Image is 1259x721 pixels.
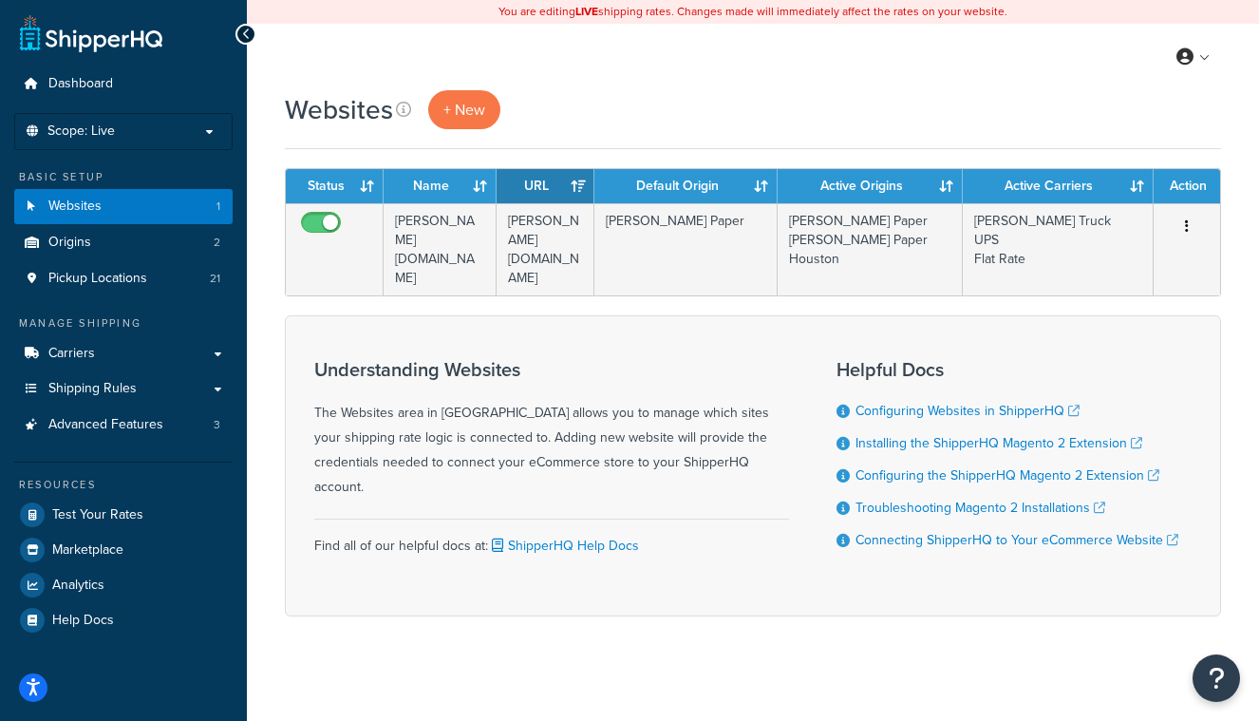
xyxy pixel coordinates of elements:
a: Connecting ShipperHQ to Your eCommerce Website [855,530,1178,550]
a: Configuring Websites in ShipperHQ [855,401,1080,421]
h3: Helpful Docs [836,359,1178,380]
span: Dashboard [48,76,113,92]
li: Origins [14,225,233,260]
b: LIVE [575,3,598,20]
li: Pickup Locations [14,261,233,296]
th: Name: activate to sort column ascending [384,169,497,203]
a: Websites 1 [14,189,233,224]
h3: Understanding Websites [314,359,789,380]
a: + New [428,90,500,129]
a: ShipperHQ Help Docs [488,536,639,556]
span: Help Docs [52,613,114,629]
a: Analytics [14,568,233,602]
div: Resources [14,477,233,493]
a: Test Your Rates [14,498,233,532]
span: Test Your Rates [52,507,143,523]
a: Help Docs [14,603,233,637]
li: Websites [14,189,233,224]
span: 2 [214,235,220,251]
th: Default Origin: activate to sort column ascending [594,169,778,203]
li: Advanced Features [14,408,233,443]
span: Pickup Locations [48,271,147,287]
div: Basic Setup [14,169,233,185]
h1: Websites [285,91,393,128]
a: Dashboard [14,66,233,102]
td: [PERSON_NAME] Truck UPS Flat Rate [963,203,1154,295]
span: Shipping Rules [48,381,137,397]
a: Advanced Features 3 [14,408,233,443]
span: Scope: Live [47,123,115,140]
a: Troubleshooting Magento 2 Installations [855,498,1105,518]
span: Analytics [52,578,104,594]
a: Marketplace [14,533,233,567]
button: Open Resource Center [1193,655,1240,702]
td: [PERSON_NAME] Paper [PERSON_NAME] Paper Houston [778,203,962,295]
span: Carriers [48,346,95,362]
a: Origins 2 [14,225,233,260]
div: The Websites area in [GEOGRAPHIC_DATA] allows you to manage which sites your shipping rate logic ... [314,359,789,500]
div: Find all of our helpful docs at: [314,519,789,559]
span: 3 [214,417,220,433]
a: ShipperHQ Home [20,14,162,52]
a: Installing the ShipperHQ Magento 2 Extension [855,433,1142,453]
span: Marketplace [52,542,123,559]
span: Advanced Features [48,417,163,433]
td: [PERSON_NAME][DOMAIN_NAME] [497,203,594,295]
th: Active Origins: activate to sort column ascending [778,169,962,203]
a: Carriers [14,336,233,371]
a: Pickup Locations 21 [14,261,233,296]
td: [PERSON_NAME][DOMAIN_NAME] [384,203,497,295]
th: Action [1154,169,1220,203]
span: Origins [48,235,91,251]
span: + New [443,99,485,121]
th: Status: activate to sort column ascending [286,169,384,203]
div: Manage Shipping [14,315,233,332]
th: URL: activate to sort column ascending [497,169,594,203]
th: Active Carriers: activate to sort column ascending [963,169,1154,203]
a: Configuring the ShipperHQ Magento 2 Extension [855,465,1159,485]
span: Websites [48,199,102,215]
span: 1 [216,199,220,215]
td: [PERSON_NAME] Paper [594,203,778,295]
span: 21 [210,271,220,287]
a: Shipping Rules [14,371,233,407]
